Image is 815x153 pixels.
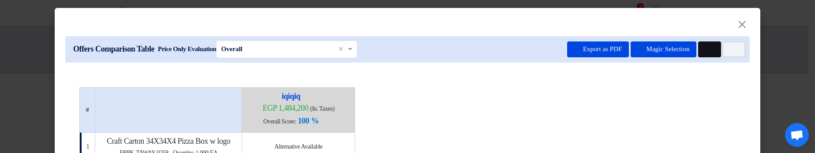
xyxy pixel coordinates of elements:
[785,123,809,147] a: Open chat
[631,41,697,57] button: Magic Selection
[338,45,343,53] span: ×
[80,87,95,132] th: #
[73,45,154,54] span: Offers Comparison Table
[567,41,629,57] button: Export as PDF
[263,118,296,125] span: Overall Score:
[338,45,346,53] span: Clear all
[158,45,216,53] span: Price Only Evaluation
[730,14,754,32] button: Close
[254,91,343,101] h4: iqiqiq
[310,105,334,112] span: (In. Taxes)
[298,116,319,125] span: 100 %
[263,104,309,112] span: egp 1,484,200
[246,142,351,151] div: Alternative Available
[737,15,747,34] span: ×
[99,136,238,146] h4: Craft Carton 34X34X4 Pizza Box w logo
